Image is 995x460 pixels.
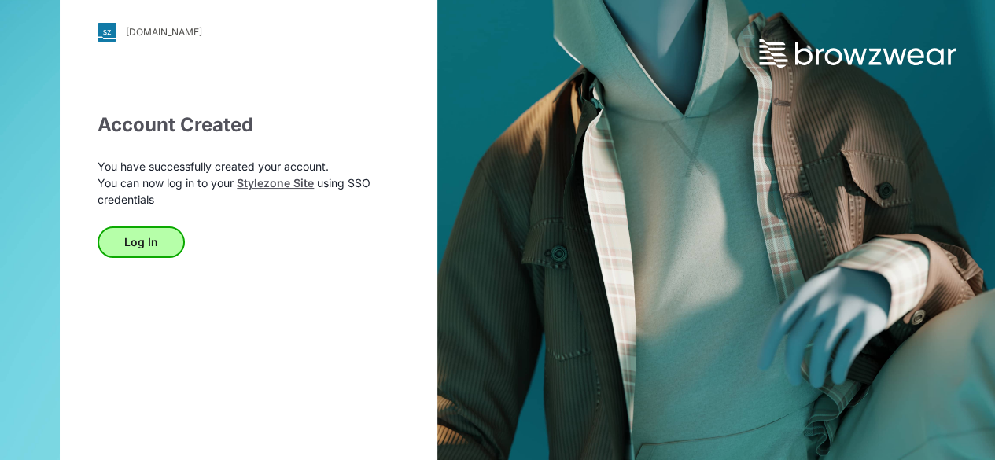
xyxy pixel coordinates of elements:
[98,111,400,139] div: Account Created
[759,39,956,68] img: browzwear-logo.73288ffb.svg
[126,26,202,38] div: [DOMAIN_NAME]
[98,158,400,175] p: You have successfully created your account.
[98,226,185,258] button: Log In
[98,175,400,208] p: You can now log in to your using SSO credentials
[98,23,116,42] img: svg+xml;base64,PHN2ZyB3aWR0aD0iMjgiIGhlaWdodD0iMjgiIHZpZXdCb3g9IjAgMCAyOCAyOCIgZmlsbD0ibm9uZSIgeG...
[98,23,400,42] a: [DOMAIN_NAME]
[237,176,314,190] a: Stylezone Site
